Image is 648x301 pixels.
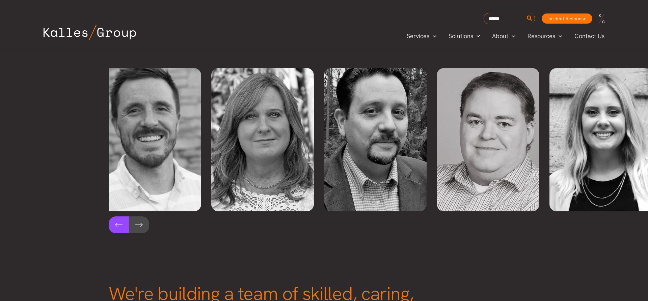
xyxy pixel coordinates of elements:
[568,31,611,41] a: Contact Us
[486,31,521,41] a: AboutMenu Toggle
[508,31,515,41] span: Menu Toggle
[401,31,442,41] a: ServicesMenu Toggle
[521,31,568,41] a: ResourcesMenu Toggle
[525,13,534,24] button: Search
[492,31,508,41] span: About
[401,30,611,41] nav: Primary Site Navigation
[574,31,604,41] span: Contact Us
[407,31,429,41] span: Services
[528,31,555,41] span: Resources
[429,31,436,41] span: Menu Toggle
[442,31,486,41] a: SolutionsMenu Toggle
[44,25,136,40] img: Kalles Group
[555,31,562,41] span: Menu Toggle
[473,31,480,41] span: Menu Toggle
[449,31,473,41] span: Solutions
[542,13,592,24] a: Incident Response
